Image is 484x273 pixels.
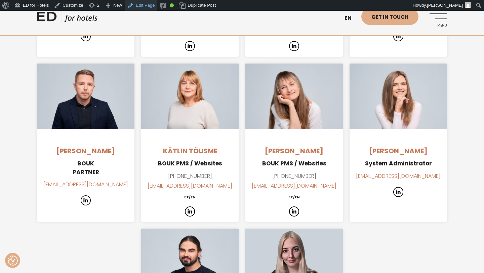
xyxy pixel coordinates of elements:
[73,159,99,176] span: BOUK PARTNER
[341,10,361,27] a: en
[37,146,134,156] h4: [PERSON_NAME]
[245,171,343,191] p: [PHONE_NUMBER]
[185,41,195,51] img: icon-in.png
[429,24,447,28] span: Menu
[170,3,174,7] div: Good
[37,10,97,27] a: ED HOTELS
[245,146,343,156] h4: [PERSON_NAME]
[81,195,91,205] img: icon-in.png
[81,31,91,41] img: icon-in.png
[245,194,343,200] h6: ET/EN
[252,182,336,190] a: [EMAIL_ADDRESS][DOMAIN_NAME]
[148,182,232,190] a: [EMAIL_ADDRESS][DOMAIN_NAME]
[361,8,418,25] a: Get in touch
[289,206,299,217] img: icon-in.png
[245,159,343,168] h5: BOUK PMS / Websites
[168,172,212,180] span: [PHONE_NUMBER]
[350,159,447,168] h5: System Administrator
[141,159,239,168] h5: BOUK PMS / Websites
[427,3,463,8] span: [PERSON_NAME]
[43,181,128,188] a: [EMAIL_ADDRESS][DOMAIN_NAME]
[393,31,403,41] img: icon-in.png
[141,194,239,200] h6: ET/EN
[289,41,299,51] img: icon-in.png
[356,172,441,180] a: [EMAIL_ADDRESS][DOMAIN_NAME]
[8,256,18,266] img: Revisit consent button
[185,206,195,217] img: icon-in.png
[429,8,447,27] a: Menu
[350,146,447,156] h4: [PERSON_NAME]
[141,146,239,156] h4: Kätlin Tõusme
[393,187,403,197] img: icon-in.png
[8,256,18,266] button: Consent Preferences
